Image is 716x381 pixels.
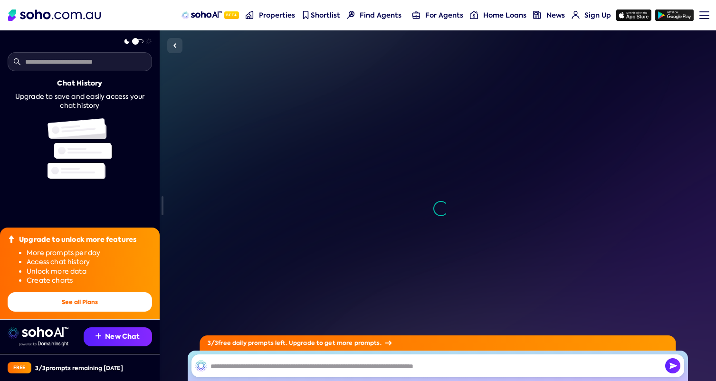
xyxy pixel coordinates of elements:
[169,40,181,51] img: Sidebar toggle icon
[665,358,680,373] img: Send icon
[470,11,478,19] img: for-agents-nav icon
[8,292,152,312] button: See all Plans
[584,10,611,20] span: Sign Up
[84,327,152,346] button: New Chat
[181,11,222,19] img: sohoAI logo
[311,10,340,20] span: Shortlist
[259,10,295,20] span: Properties
[95,333,101,339] img: Recommendation icon
[27,257,152,267] li: Access chat history
[35,364,123,372] div: 3 / 3 prompts remaining [DATE]
[19,342,68,346] img: Data provided by Domain Insight
[27,248,152,258] li: More prompts per day
[27,267,152,276] li: Unlock more data
[195,360,207,371] img: SohoAI logo black
[655,10,694,21] img: google-play icon
[302,11,310,19] img: shortlist-nav icon
[48,118,112,179] img: Chat history illustration
[412,11,420,19] img: for-agents-nav icon
[224,11,239,19] span: Beta
[572,11,580,19] img: for-agents-nav icon
[347,11,355,19] img: Find agents icon
[533,11,541,19] img: news-nav icon
[665,358,680,373] button: Send
[8,362,31,373] div: Free
[8,10,101,21] img: Soho Logo
[546,10,565,20] span: News
[8,92,152,111] div: Upgrade to save and easily access your chat history
[8,327,68,339] img: sohoai logo
[360,10,401,20] span: Find Agents
[27,276,152,286] li: Create charts
[425,10,463,20] span: For Agents
[616,10,651,21] img: app-store icon
[8,235,15,243] img: Upgrade icon
[19,235,136,245] div: Upgrade to unlock more features
[483,10,526,20] span: Home Loans
[246,11,254,19] img: properties-nav icon
[385,341,392,345] img: Arrow icon
[57,79,102,88] div: Chat History
[200,335,676,351] div: 3 / 3 free daily prompts left. Upgrade to get more prompts.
